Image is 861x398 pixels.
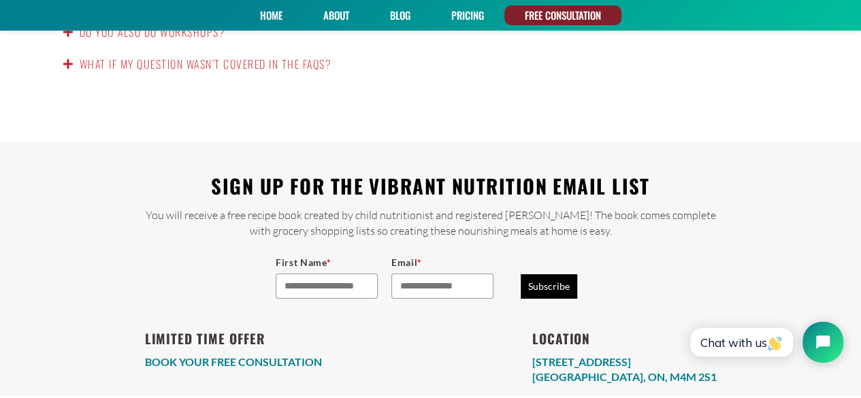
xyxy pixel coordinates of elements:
[50,16,812,48] div: Do you also do workshops?
[385,5,415,25] a: Blog
[145,355,322,368] a: BOOK YOUR FREE CONSULTATION
[138,208,724,238] p: You will receive a free recipe book created by child nutritionist and registered [PERSON_NAME]! T...
[532,327,717,351] h2: LOCATION
[276,255,378,270] label: First Name
[50,48,812,80] div: What if my question wasn’t covered in the FAQs?
[675,310,855,374] iframe: Tidio Chat
[145,327,322,351] h2: LIMITED TIME OFFER
[80,24,225,40] a: Do you also do workshops?
[521,274,577,299] button: Subscribe
[391,255,493,270] label: Email
[446,5,489,25] a: PRICING
[255,5,287,25] a: Home
[80,56,331,72] a: What if my question wasn’t covered in the FAQs?
[532,355,717,383] a: [STREET_ADDRESS][GEOGRAPHIC_DATA], ON, M4M 2S1
[520,5,606,25] a: FREE CONSULTATION
[138,169,724,204] h2: Sign up for the Vibrant Nutrition email list
[319,5,354,25] a: About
